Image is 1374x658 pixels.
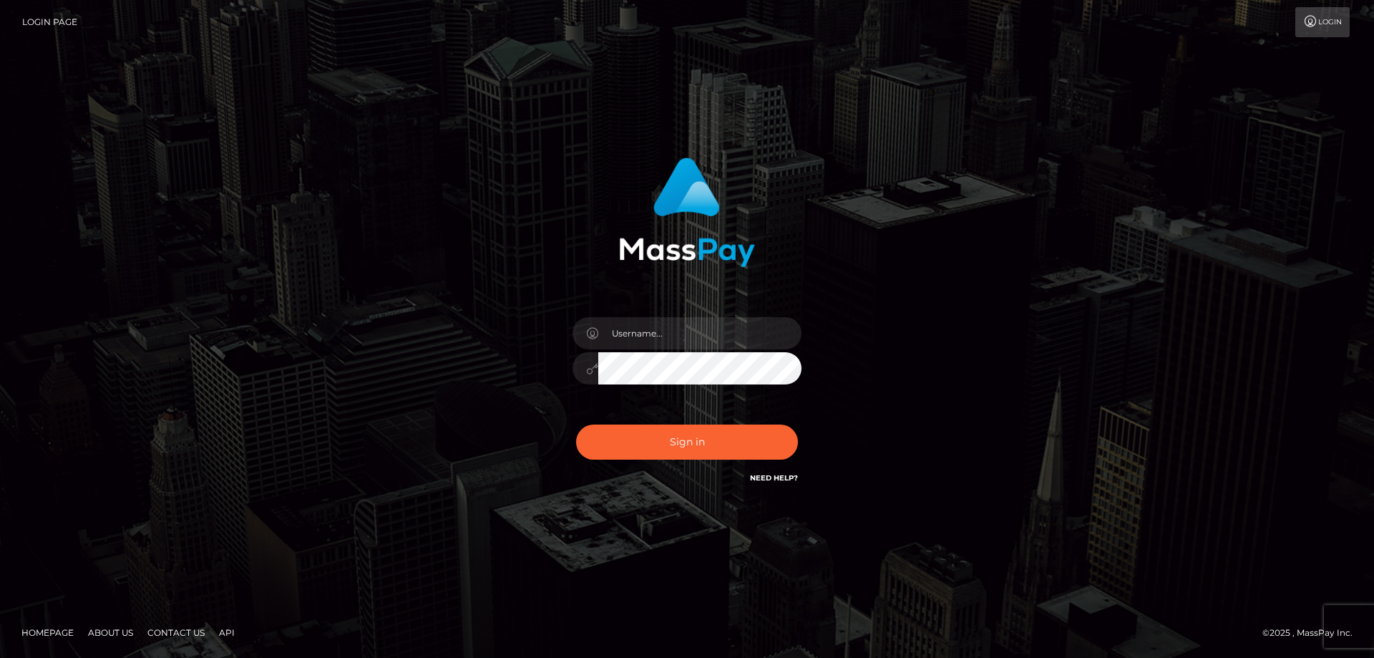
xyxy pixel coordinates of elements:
a: About Us [82,621,139,644]
a: Login [1295,7,1350,37]
a: API [213,621,240,644]
a: Need Help? [750,473,798,483]
img: MassPay Login [619,158,755,267]
input: Username... [598,317,801,349]
a: Contact Us [142,621,210,644]
div: © 2025 , MassPay Inc. [1262,625,1363,641]
a: Login Page [22,7,77,37]
button: Sign in [576,425,798,460]
a: Homepage [16,621,79,644]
